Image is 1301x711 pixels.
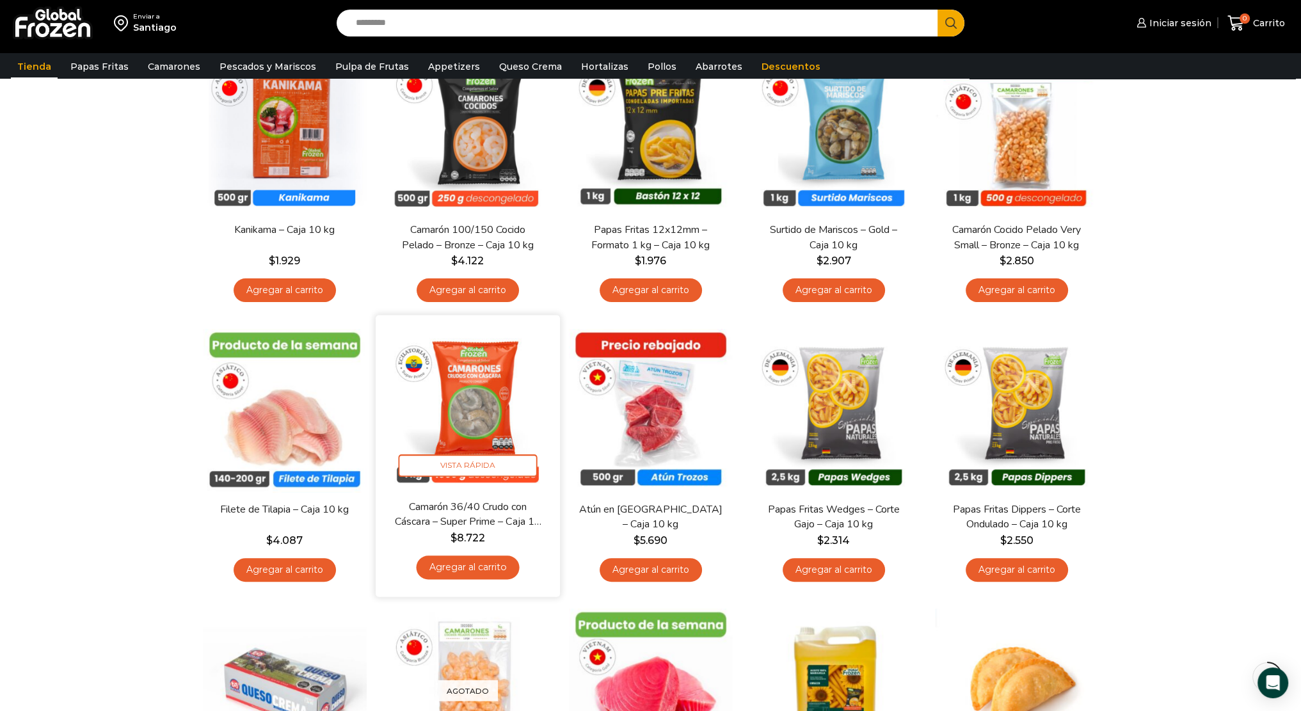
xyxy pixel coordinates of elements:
[1250,17,1285,29] span: Carrito
[450,532,484,544] bdi: 8.722
[641,54,683,79] a: Pollos
[1224,8,1288,38] a: 0 Carrito
[634,534,640,547] span: $
[269,255,300,267] bdi: 1.929
[269,255,275,267] span: $
[234,558,336,582] a: Agregar al carrito: “Filete de Tilapia - Caja 10 kg”
[451,255,458,267] span: $
[783,558,885,582] a: Agregar al carrito: “Papas Fritas Wedges – Corte Gajo - Caja 10 kg”
[493,54,568,79] a: Queso Crema
[1000,255,1034,267] bdi: 2.850
[689,54,749,79] a: Abarrotes
[422,54,486,79] a: Appetizers
[1133,10,1211,36] a: Iniciar sesión
[635,255,666,267] bdi: 1.976
[211,223,358,237] a: Kanikama – Caja 10 kg
[133,12,177,21] div: Enviar a
[438,680,498,701] p: Agotado
[393,500,541,530] a: Camarón 36/40 Crudo con Cáscara – Super Prime – Caja 10 kg
[266,534,303,547] bdi: 4.087
[213,54,323,79] a: Pescados y Mariscos
[1000,255,1006,267] span: $
[817,255,851,267] bdi: 2.907
[114,12,133,34] img: address-field-icon.svg
[966,278,1068,302] a: Agregar al carrito: “Camarón Cocido Pelado Very Small - Bronze - Caja 10 kg”
[1240,13,1250,24] span: 0
[635,255,641,267] span: $
[1000,534,1007,547] span: $
[398,454,537,477] span: Vista Rápida
[817,534,824,547] span: $
[234,278,336,302] a: Agregar al carrito: “Kanikama – Caja 10 kg”
[329,54,415,79] a: Pulpa de Frutas
[394,223,541,252] a: Camarón 100/150 Cocido Pelado – Bronze – Caja 10 kg
[634,534,667,547] bdi: 5.690
[943,223,1090,252] a: Camarón Cocido Pelado Very Small – Bronze – Caja 10 kg
[600,278,702,302] a: Agregar al carrito: “Papas Fritas 12x12mm - Formato 1 kg - Caja 10 kg”
[817,255,823,267] span: $
[575,54,635,79] a: Hortalizas
[266,534,273,547] span: $
[141,54,207,79] a: Camarones
[938,10,964,36] button: Search button
[64,54,135,79] a: Papas Fritas
[760,502,907,532] a: Papas Fritas Wedges – Corte Gajo – Caja 10 kg
[451,255,484,267] bdi: 4.122
[11,54,58,79] a: Tienda
[817,534,850,547] bdi: 2.314
[211,502,358,517] a: Filete de Tilapia – Caja 10 kg
[133,21,177,34] div: Santiago
[600,558,702,582] a: Agregar al carrito: “Atún en Trozos - Caja 10 kg”
[417,278,519,302] a: Agregar al carrito: “Camarón 100/150 Cocido Pelado - Bronze - Caja 10 kg”
[450,532,456,544] span: $
[783,278,885,302] a: Agregar al carrito: “Surtido de Mariscos - Gold - Caja 10 kg”
[943,502,1090,532] a: Papas Fritas Dippers – Corte Ondulado – Caja 10 kg
[1146,17,1211,29] span: Iniciar sesión
[577,223,724,252] a: Papas Fritas 12x12mm – Formato 1 kg – Caja 10 kg
[577,502,724,532] a: Atún en [GEOGRAPHIC_DATA] – Caja 10 kg
[1257,667,1288,698] div: Open Intercom Messenger
[760,223,907,252] a: Surtido de Mariscos – Gold – Caja 10 kg
[1000,534,1034,547] bdi: 2.550
[416,555,519,579] a: Agregar al carrito: “Camarón 36/40 Crudo con Cáscara - Super Prime - Caja 10 kg”
[966,558,1068,582] a: Agregar al carrito: “Papas Fritas Dippers - Corte Ondulado - Caja 10 kg”
[755,54,827,79] a: Descuentos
